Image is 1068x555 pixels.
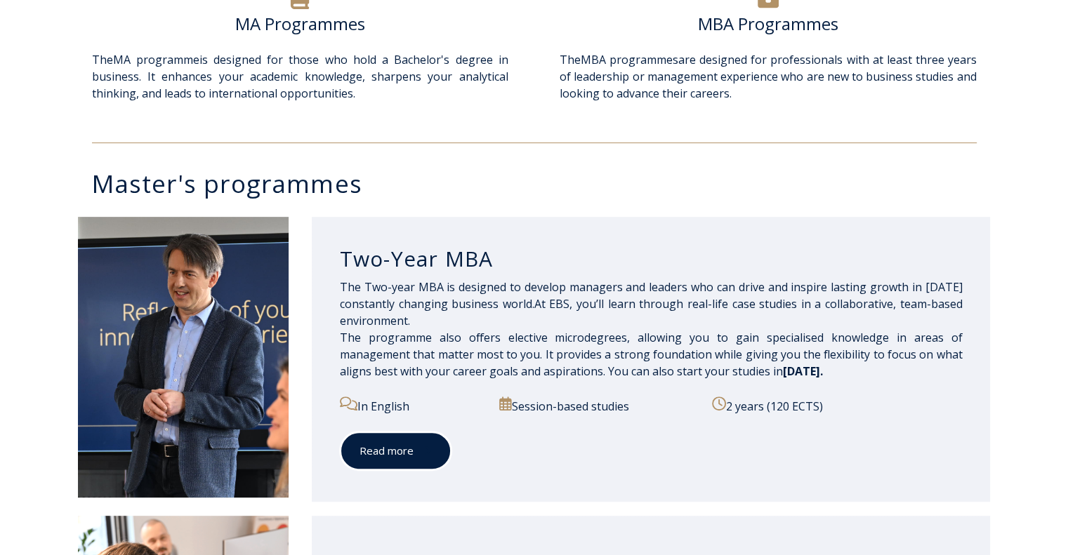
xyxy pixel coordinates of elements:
[340,279,963,379] span: The Two-year MBA is designed to develop managers and leaders who can drive and inspire lasting gr...
[608,363,823,379] span: You can also start your studies in
[92,52,508,101] span: The is designed for those who hold a Bachelor's degree in business. It enhances your academic kno...
[92,13,508,34] h6: MA Programmes
[113,52,199,67] a: MA programme
[78,217,289,497] img: DSC_2098
[92,171,991,196] h3: Master's programmes
[560,52,976,101] span: The are designed for professionals with at least three years of leadership or management experien...
[783,363,823,379] span: [DATE].
[712,396,962,415] p: 2 years (120 ECTS)
[560,13,976,34] h6: MBA Programmes
[499,396,696,415] p: Session-based studies
[340,396,484,415] p: In English
[581,52,678,67] a: MBA programmes
[340,432,451,470] a: Read more
[340,246,963,272] h3: Two-Year MBA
